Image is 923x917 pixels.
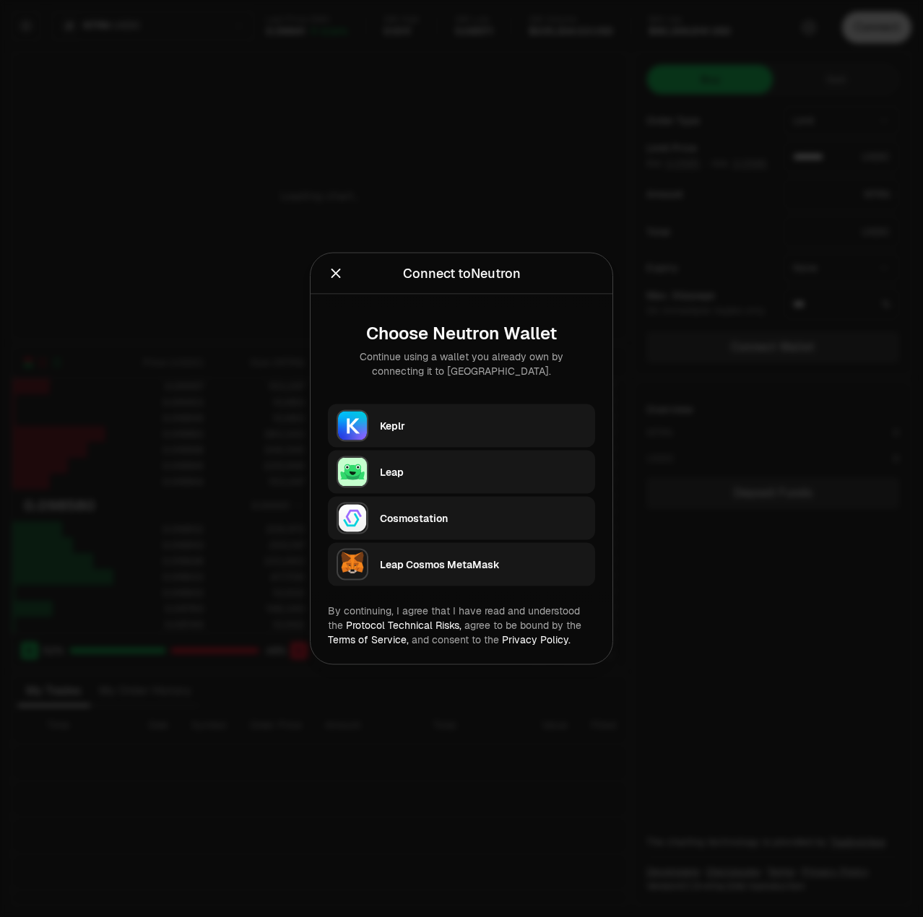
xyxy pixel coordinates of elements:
[380,557,586,572] div: Leap Cosmos MetaMask
[339,323,584,344] div: Choose Neutron Wallet
[337,410,368,442] img: Keplr
[380,419,586,433] div: Keplr
[328,451,595,494] button: LeapLeap
[328,404,595,448] button: KeplrKeplr
[346,619,461,632] a: Protocol Technical Risks,
[328,633,409,646] a: Terms of Service,
[328,604,595,647] div: By continuing, I agree that I have read and understood the agree to be bound by the and consent t...
[328,264,344,284] button: Close
[328,497,595,540] button: CosmostationCosmostation
[337,549,368,581] img: Leap Cosmos MetaMask
[339,349,584,378] div: Continue using a wallet you already own by connecting it to [GEOGRAPHIC_DATA].
[403,264,521,284] div: Connect to Neutron
[337,503,368,534] img: Cosmostation
[502,633,571,646] a: Privacy Policy.
[328,543,595,586] button: Leap Cosmos MetaMaskLeap Cosmos MetaMask
[380,511,586,526] div: Cosmostation
[337,456,368,488] img: Leap
[380,465,586,479] div: Leap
